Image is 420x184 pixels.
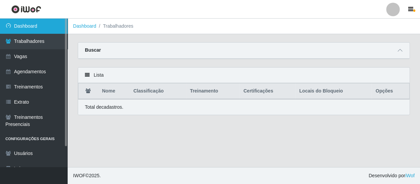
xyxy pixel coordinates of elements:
[11,5,41,14] img: CoreUI Logo
[78,68,410,83] div: Lista
[239,83,295,99] th: Certificações
[73,172,101,179] span: © 2025 .
[73,23,96,29] a: Dashboard
[85,47,101,53] strong: Buscar
[129,83,186,99] th: Classificação
[96,23,134,30] li: Trabalhadores
[405,173,415,178] a: iWof
[73,173,86,178] span: IWOF
[68,19,420,34] nav: breadcrumb
[369,172,415,179] span: Desenvolvido por
[186,83,239,99] th: Treinamento
[295,83,372,99] th: Locais do Bloqueio
[85,104,123,111] p: Total de cadastros.
[98,83,130,99] th: Nome
[372,83,410,99] th: Opções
